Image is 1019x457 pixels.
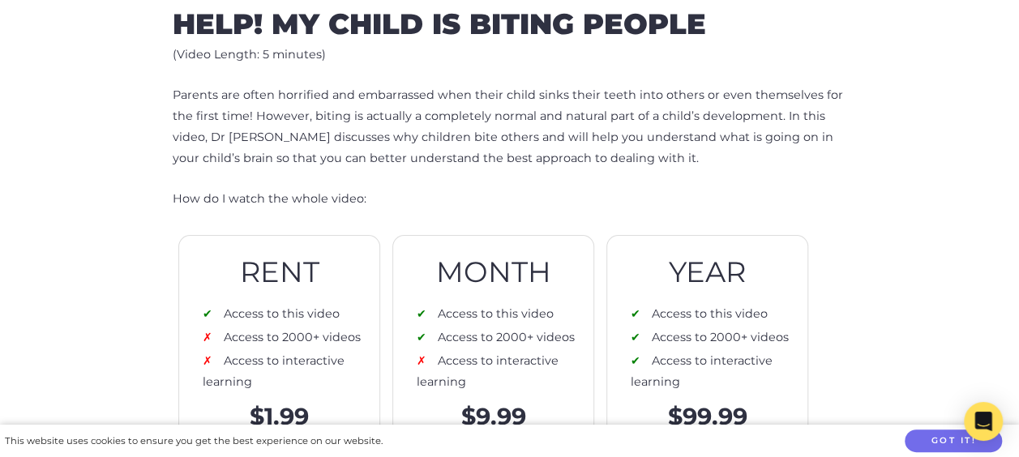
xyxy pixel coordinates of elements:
[964,402,1003,441] div: Open Intercom Messenger
[393,405,594,429] p: $9.99
[607,405,808,429] p: $99.99
[417,304,585,325] li: Access to this video
[607,259,808,285] h2: Year
[173,85,847,169] p: Parents are often horrified and embarrassed when their child sinks their teeth into others or eve...
[393,259,594,285] h2: Month
[5,433,383,450] div: This website uses cookies to ensure you get the best experience on our website.
[417,351,585,393] li: Access to interactive learning
[173,189,847,210] p: How do I watch the whole video:
[631,351,799,393] li: Access to interactive learning
[631,327,799,348] li: Access to 2000+ videos
[203,351,371,393] li: Access to interactive learning
[417,327,585,348] li: Access to 2000+ videos
[203,327,371,348] li: Access to 2000+ videos
[203,304,371,325] li: Access to this video
[905,429,1002,453] button: Got it!
[179,259,380,285] h2: Rent
[631,304,799,325] li: Access to this video
[173,45,847,66] p: (Video Length: 5 minutes)
[173,11,847,37] h2: Help! My Child Is Biting People
[179,405,380,429] p: $1.99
